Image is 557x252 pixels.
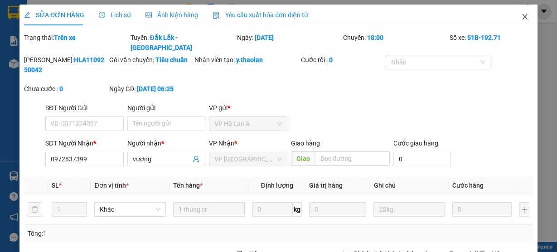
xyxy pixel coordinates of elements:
[23,33,130,53] div: Trạng thái:
[59,85,63,92] b: 0
[145,12,152,18] span: picture
[24,55,107,75] div: [PERSON_NAME]:
[127,103,206,113] div: Người gửi
[109,55,193,65] div: Gói vận chuyển:
[367,34,383,41] b: 18:00
[137,85,174,92] b: [DATE] 06:35
[173,182,203,189] span: Tên hàng
[28,228,216,238] div: Tổng: 1
[94,182,128,189] span: Đơn vị tính
[145,11,198,19] span: Ảnh kiện hàng
[54,34,76,41] b: Trên xe
[519,202,529,217] button: plus
[452,182,484,189] span: Cước hàng
[293,202,302,217] span: kg
[127,138,206,148] div: Người nhận
[393,140,438,147] label: Cước giao hàng
[24,84,107,94] div: Chưa cước :
[261,182,293,189] span: Định lượng
[5,54,105,67] li: Thảo Lan
[45,138,124,148] div: SĐT Người Nhận
[393,152,451,166] input: Cước giao hàng
[209,140,234,147] span: VP Nhận
[452,202,512,217] input: 0
[467,34,501,41] b: 51B-192.71
[130,33,236,53] div: Tuyến:
[209,103,287,113] div: VP gửi
[309,202,366,217] input: 0
[512,5,538,30] button: Close
[255,34,274,41] b: [DATE]
[315,151,390,166] input: Dọc đường
[5,67,105,80] li: In ngày: 13:38 11/09
[236,33,343,53] div: Ngày:
[213,12,220,19] img: icon
[45,103,124,113] div: SĐT Người Gửi
[521,13,528,20] span: close
[24,12,30,18] span: edit
[131,34,192,51] b: Đắk Lắk - [GEOGRAPHIC_DATA]
[99,11,131,19] span: Lịch sử
[194,55,299,65] div: Nhân viên tạo:
[214,152,282,166] span: VP Bình Hòa
[109,84,193,94] div: Ngày GD:
[52,182,59,189] span: SL
[342,33,449,53] div: Chuyến:
[28,202,42,217] button: delete
[370,177,449,194] th: Ghi chú
[291,140,320,147] span: Giao hàng
[329,56,332,63] b: 0
[214,117,282,131] span: VP Hà Lan A
[300,55,384,65] div: Cước rồi :
[99,12,105,18] span: clock-circle
[309,182,343,189] span: Giá trị hàng
[373,202,445,217] input: Ghi Chú
[291,151,315,166] span: Giao
[193,155,200,163] span: user-add
[155,56,188,63] b: Tiêu chuẩn
[236,56,263,63] b: y.thaolan
[213,11,308,19] span: Yêu cầu xuất hóa đơn điện tử
[24,11,84,19] span: SỬA ĐƠN HÀNG
[173,202,245,217] input: VD: Bàn, Ghế
[100,203,160,216] span: Khác
[449,33,534,53] div: Số xe:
